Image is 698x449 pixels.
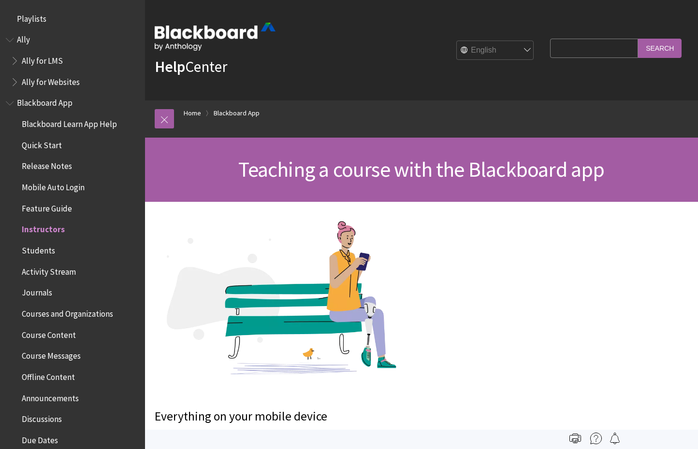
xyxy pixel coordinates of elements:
[22,116,117,129] span: Blackboard Learn App Help
[22,390,79,403] span: Announcements
[184,107,201,119] a: Home
[22,285,52,298] span: Journals
[22,74,80,87] span: Ally for Websites
[238,156,604,182] span: Teaching a course with the Blackboard app
[457,41,534,60] select: Site Language Selector
[155,221,396,399] img: Person using a mobile device outside on a bench
[569,433,581,444] img: Print
[22,53,63,66] span: Ally for LMS
[155,57,185,76] strong: Help
[22,348,81,361] span: Course Messages
[638,39,682,57] input: Search
[17,95,73,108] span: Blackboard App
[22,327,76,340] span: Course Content
[6,32,139,90] nav: Book outline for Anthology Ally Help
[22,242,55,255] span: Students
[155,408,545,425] p: Everything on your mobile device
[609,433,621,444] img: Follow this page
[22,179,85,192] span: Mobile Auto Login
[22,306,113,319] span: Courses and Organizations
[22,369,75,382] span: Offline Content
[17,11,46,24] span: Playlists
[155,23,276,51] img: Blackboard by Anthology
[22,158,72,171] span: Release Notes
[22,432,58,445] span: Due Dates
[22,411,62,424] span: Discussions
[6,11,139,27] nav: Book outline for Playlists
[214,107,260,119] a: Blackboard App
[22,137,62,150] span: Quick Start
[22,200,72,213] span: Feature Guide
[155,57,227,76] a: HelpCenter
[590,433,602,444] img: More help
[17,32,30,45] span: Ally
[22,264,76,277] span: Activity Stream
[22,222,65,235] span: Instructors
